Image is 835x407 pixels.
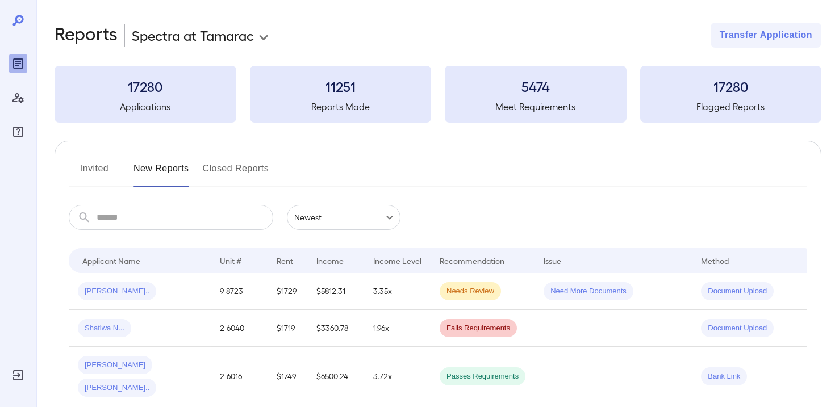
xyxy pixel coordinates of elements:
td: 2-6016 [211,347,268,406]
div: Newest [287,205,400,230]
div: Method [701,254,729,267]
td: $1719 [268,310,307,347]
button: Invited [69,160,120,187]
span: [PERSON_NAME] [78,360,152,371]
span: Document Upload [701,286,774,297]
div: Log Out [9,366,27,384]
td: $3360.78 [307,310,364,347]
td: $5812.31 [307,273,364,310]
h3: 11251 [250,77,432,95]
h5: Reports Made [250,100,432,114]
td: $1729 [268,273,307,310]
div: Income Level [373,254,421,267]
div: Reports [9,54,27,73]
span: [PERSON_NAME].. [78,383,156,393]
div: Unit # [220,254,241,267]
button: Transfer Application [711,23,821,48]
span: Passes Requirements [440,371,525,382]
button: Closed Reports [203,160,269,187]
span: Document Upload [701,323,774,334]
td: 1.96x [364,310,431,347]
td: 2-6040 [211,310,268,347]
td: 3.35x [364,273,431,310]
h3: 17280 [640,77,822,95]
td: $1749 [268,347,307,406]
div: Manage Users [9,89,27,107]
div: Applicant Name [82,254,140,267]
span: Needs Review [440,286,501,297]
span: Shatiwa N... [78,323,131,334]
div: Rent [277,254,295,267]
div: Recommendation [440,254,504,267]
span: Need More Documents [544,286,633,297]
span: Fails Requirements [440,323,517,334]
span: [PERSON_NAME].. [78,286,156,297]
td: 9-8723 [211,273,268,310]
h5: Meet Requirements [445,100,627,114]
p: Spectra at Tamarac [132,26,254,44]
div: Income [316,254,344,267]
h5: Flagged Reports [640,100,822,114]
div: FAQ [9,123,27,141]
button: New Reports [133,160,189,187]
td: 3.72x [364,347,431,406]
summary: 17280Applications11251Reports Made5474Meet Requirements17280Flagged Reports [55,66,821,123]
h3: 5474 [445,77,627,95]
h5: Applications [55,100,236,114]
td: $6500.24 [307,347,364,406]
h2: Reports [55,23,118,48]
div: Issue [544,254,562,267]
span: Bank Link [701,371,747,382]
h3: 17280 [55,77,236,95]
